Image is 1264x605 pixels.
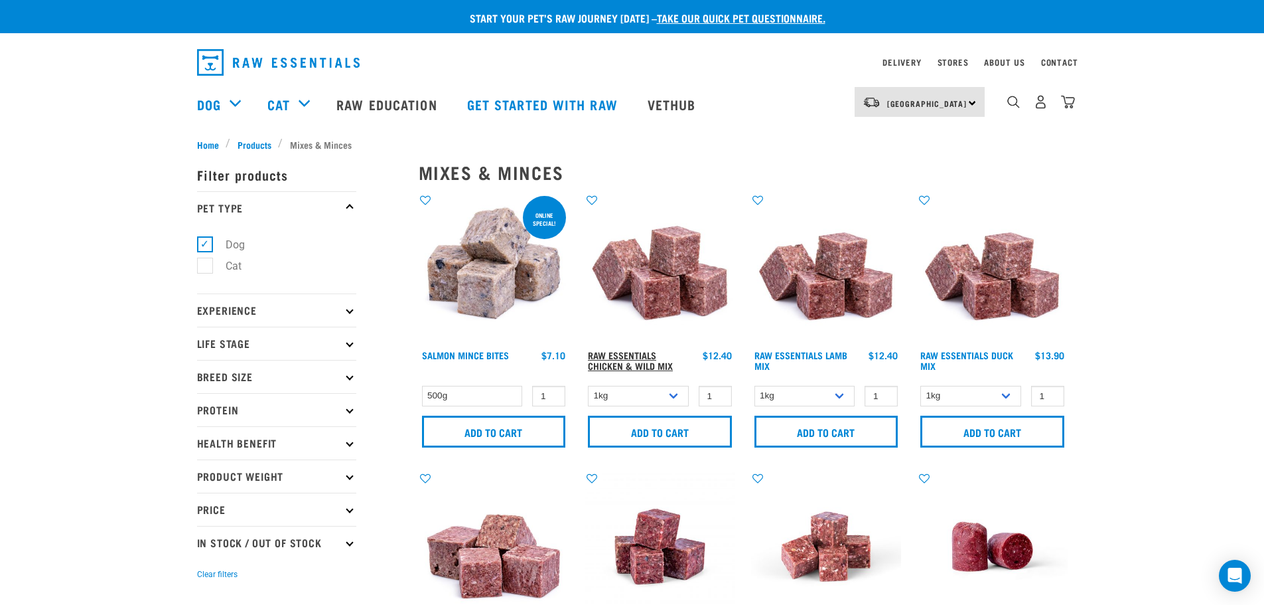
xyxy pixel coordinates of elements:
[1219,560,1251,592] div: Open Intercom Messenger
[699,386,732,406] input: 1
[197,137,219,151] span: Home
[869,350,898,361] div: $12.40
[197,49,360,76] img: Raw Essentials Logo
[920,353,1013,368] a: Raw Essentials Duck Mix
[585,193,735,344] img: Pile Of Cubed Chicken Wild Meat Mix
[751,193,902,344] img: ?1041 RE Lamb Mix 01
[1035,350,1064,361] div: $13.90
[422,416,566,448] input: Add to cart
[197,137,226,151] a: Home
[1031,386,1064,406] input: 1
[938,60,969,64] a: Stores
[865,386,898,406] input: 1
[204,236,250,253] label: Dog
[657,15,825,21] a: take our quick pet questionnaire.
[197,137,1068,151] nav: breadcrumbs
[920,416,1064,448] input: Add to cart
[588,353,673,368] a: Raw Essentials Chicken & Wild Mix
[197,393,356,426] p: Protein
[197,568,238,580] button: Clear filters
[523,205,566,233] div: ONLINE SPECIAL!
[186,44,1078,81] nav: dropdown navigation
[197,460,356,493] p: Product Weight
[197,426,356,460] p: Health Benefit
[267,94,290,114] a: Cat
[419,193,569,344] img: 1141 Salmon Mince 01
[323,78,453,131] a: Raw Education
[1034,95,1048,109] img: user.png
[454,78,634,131] a: Get started with Raw
[588,416,732,448] input: Add to cart
[419,162,1068,183] h2: Mixes & Minces
[703,350,732,361] div: $12.40
[1041,60,1078,64] a: Contact
[197,158,356,191] p: Filter products
[754,353,847,368] a: Raw Essentials Lamb Mix
[984,60,1024,64] a: About Us
[532,386,565,406] input: 1
[882,60,921,64] a: Delivery
[1061,95,1075,109] img: home-icon@2x.png
[541,350,565,361] div: $7.10
[197,294,356,327] p: Experience
[863,96,880,108] img: van-moving.png
[204,258,247,274] label: Cat
[634,78,713,131] a: Vethub
[422,353,509,357] a: Salmon Mince Bites
[754,416,898,448] input: Add to cart
[197,526,356,559] p: In Stock / Out Of Stock
[197,94,221,114] a: Dog
[887,101,967,106] span: [GEOGRAPHIC_DATA]
[917,193,1068,344] img: ?1041 RE Lamb Mix 01
[197,493,356,526] p: Price
[197,327,356,360] p: Life Stage
[230,137,278,151] a: Products
[197,191,356,224] p: Pet Type
[1007,96,1020,108] img: home-icon-1@2x.png
[238,137,271,151] span: Products
[197,360,356,393] p: Breed Size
